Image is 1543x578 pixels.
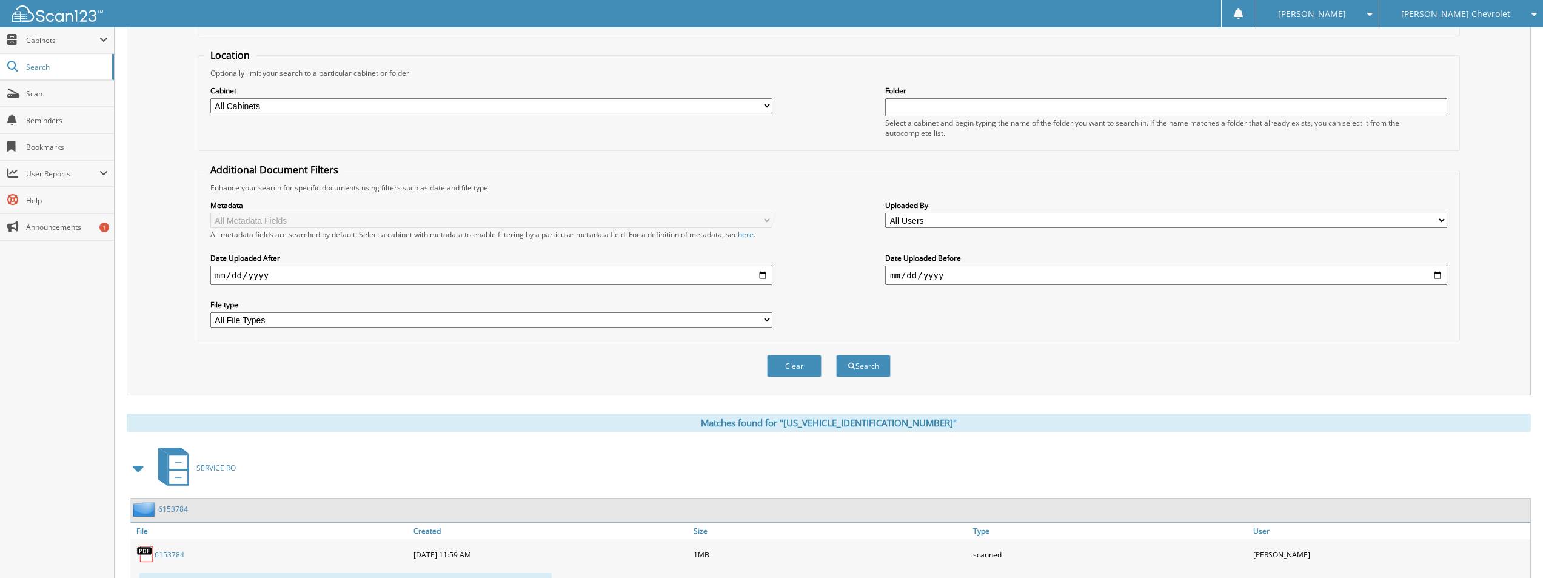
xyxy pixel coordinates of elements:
div: [PERSON_NAME] [1250,542,1530,566]
img: folder2.png [133,502,158,517]
span: [PERSON_NAME] Chevrolet [1401,10,1510,18]
a: here [738,229,754,240]
a: 6153784 [155,549,184,560]
label: Cabinet [210,86,772,96]
div: [DATE] 11:59 AM [410,542,691,566]
span: Cabinets [26,35,99,45]
a: Type [970,523,1250,539]
legend: Additional Document Filters [204,163,344,176]
label: Date Uploaded After [210,253,772,263]
a: Created [410,523,691,539]
img: PDF.png [136,545,155,563]
a: File [130,523,410,539]
input: end [885,266,1447,285]
div: Enhance your search for specific documents using filters such as date and file type. [204,183,1453,193]
span: SERVICE RO [196,463,236,473]
span: Bookmarks [26,142,108,152]
a: User [1250,523,1530,539]
span: Search [26,62,106,72]
label: File type [210,300,772,310]
legend: Location [204,49,256,62]
input: start [210,266,772,285]
div: Optionally limit your search to a particular cabinet or folder [204,68,1453,78]
a: Size [691,523,971,539]
div: 1MB [691,542,971,566]
div: Matches found for "[US_VEHICLE_IDENTIFICATION_NUMBER]" [127,414,1531,432]
button: Search [836,355,891,377]
button: Clear [767,355,822,377]
a: 6153784 [158,504,188,514]
span: Scan [26,89,108,99]
div: All metadata fields are searched by default. Select a cabinet with metadata to enable filtering b... [210,229,772,240]
span: User Reports [26,169,99,179]
span: Reminders [26,115,108,126]
div: 1 [99,223,109,232]
label: Folder [885,86,1447,96]
label: Metadata [210,200,772,210]
span: [PERSON_NAME] [1278,10,1346,18]
a: SERVICE RO [151,444,236,492]
img: scan123-logo-white.svg [12,5,103,22]
span: Help [26,195,108,206]
div: Select a cabinet and begin typing the name of the folder you want to search in. If the name match... [885,118,1447,138]
span: Announcements [26,222,108,232]
div: scanned [970,542,1250,566]
label: Uploaded By [885,200,1447,210]
label: Date Uploaded Before [885,253,1447,263]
